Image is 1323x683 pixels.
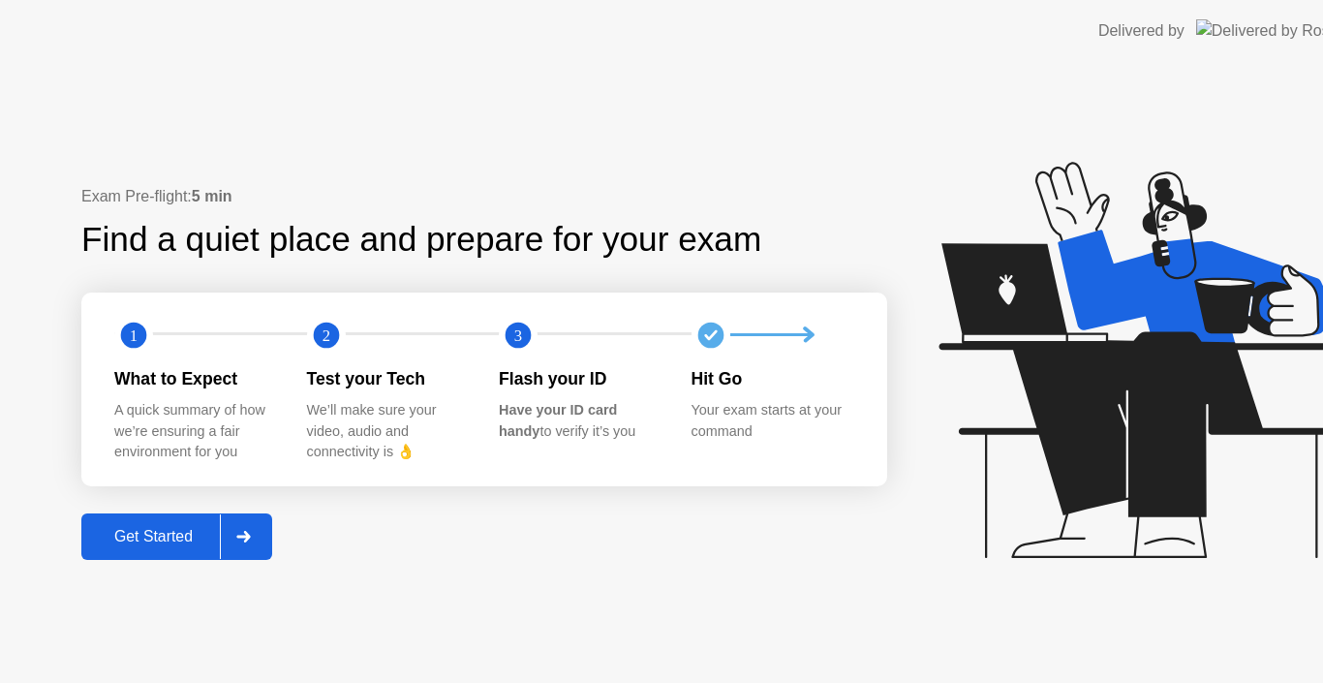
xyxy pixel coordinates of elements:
[81,214,764,265] div: Find a quiet place and prepare for your exam
[81,185,887,208] div: Exam Pre-flight:
[322,326,329,344] text: 2
[692,366,853,391] div: Hit Go
[499,400,661,442] div: to verify it’s you
[114,366,276,391] div: What to Expect
[192,188,232,204] b: 5 min
[1098,19,1185,43] div: Delivered by
[499,402,617,439] b: Have your ID card handy
[499,366,661,391] div: Flash your ID
[307,400,469,463] div: We’ll make sure your video, audio and connectivity is 👌
[81,513,272,560] button: Get Started
[307,366,469,391] div: Test your Tech
[130,326,138,344] text: 1
[87,528,220,545] div: Get Started
[692,400,853,442] div: Your exam starts at your command
[514,326,522,344] text: 3
[114,400,276,463] div: A quick summary of how we’re ensuring a fair environment for you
